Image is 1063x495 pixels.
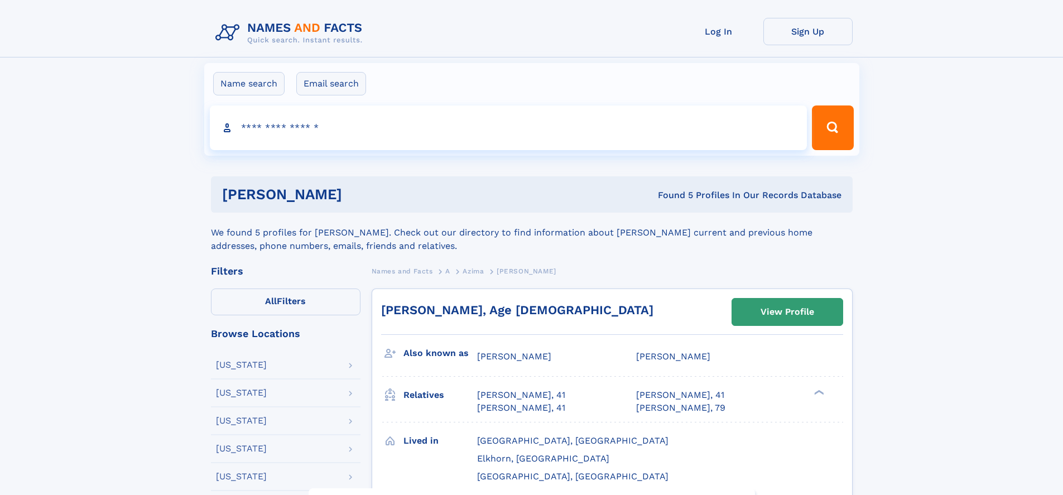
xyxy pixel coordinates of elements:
[216,444,267,453] div: [US_STATE]
[674,18,763,45] a: Log In
[445,264,450,278] a: A
[403,344,477,363] h3: Also known as
[403,431,477,450] h3: Lived in
[265,296,277,306] span: All
[477,471,668,482] span: [GEOGRAPHIC_DATA], [GEOGRAPHIC_DATA]
[211,18,372,48] img: Logo Names and Facts
[381,303,653,317] a: [PERSON_NAME], Age [DEMOGRAPHIC_DATA]
[216,416,267,425] div: [US_STATE]
[210,105,807,150] input: search input
[477,389,565,401] a: [PERSON_NAME], 41
[463,264,484,278] a: Azima
[732,299,843,325] a: View Profile
[477,435,668,446] span: [GEOGRAPHIC_DATA], [GEOGRAPHIC_DATA]
[211,329,360,339] div: Browse Locations
[211,213,853,253] div: We found 5 profiles for [PERSON_NAME]. Check out our directory to find information about [PERSON_...
[216,388,267,397] div: [US_STATE]
[477,453,609,464] span: Elkhorn, [GEOGRAPHIC_DATA]
[761,299,814,325] div: View Profile
[222,188,500,201] h1: [PERSON_NAME]
[463,267,484,275] span: Azima
[812,105,853,150] button: Search Button
[636,402,725,414] a: [PERSON_NAME], 79
[372,264,433,278] a: Names and Facts
[500,189,841,201] div: Found 5 Profiles In Our Records Database
[477,402,565,414] a: [PERSON_NAME], 41
[211,266,360,276] div: Filters
[211,289,360,315] label: Filters
[296,72,366,95] label: Email search
[477,351,551,362] span: [PERSON_NAME]
[811,389,825,396] div: ❯
[216,361,267,369] div: [US_STATE]
[636,389,724,401] a: [PERSON_NAME], 41
[213,72,285,95] label: Name search
[497,267,556,275] span: [PERSON_NAME]
[763,18,853,45] a: Sign Up
[636,351,710,362] span: [PERSON_NAME]
[445,267,450,275] span: A
[216,472,267,481] div: [US_STATE]
[403,386,477,405] h3: Relatives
